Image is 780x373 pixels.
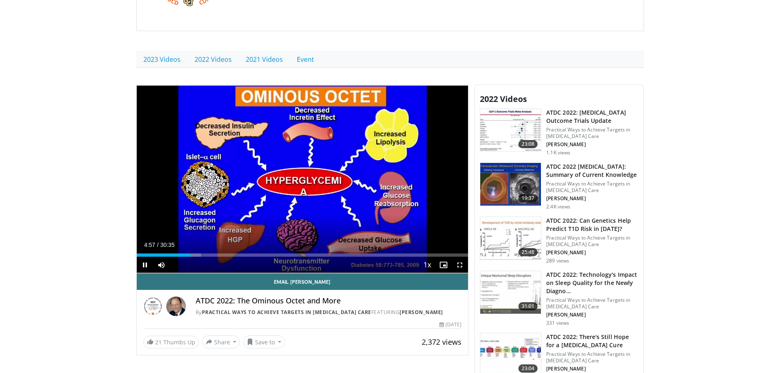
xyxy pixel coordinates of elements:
img: Avatar [166,296,186,316]
a: 21 Thumbs Up [143,336,199,348]
a: 2021 Videos [239,51,290,68]
span: 21 [155,338,162,346]
span: 31:01 [518,302,538,310]
h3: ATDC 2022: Technology's Impact on Sleep Quality for the Newly Diagno… [546,271,638,295]
img: 0c2aa319-5ae1-4115-93e7-f3ee23894260.150x105_q85_crop-smart_upscale.jpg [480,271,541,314]
p: 289 views [546,258,569,264]
p: 2.4K views [546,203,570,210]
span: 25:48 [518,248,538,256]
p: Practical Ways to Achieve Targets in [MEDICAL_DATA] Care [546,181,638,194]
a: Practical Ways to Achieve Targets in [MEDICAL_DATA] Care [202,309,371,316]
div: Progress Bar [137,253,468,257]
img: Practical Ways to Achieve Targets in Diabetes Care [143,296,163,316]
h3: ATDC 2022: Can Genetics Help Predict T1D Risk in [DATE]? [546,217,638,233]
p: [PERSON_NAME] [546,312,638,318]
h3: ATDC 2022: There's Still Hope for a [MEDICAL_DATA] Cure [546,333,638,349]
img: 46cb8791-2b0a-45d1-976a-5f3c0d9fc0b9.150x105_q85_crop-smart_upscale.jpg [480,109,541,151]
p: [PERSON_NAME] [546,141,638,148]
p: 331 views [546,320,569,326]
p: [PERSON_NAME] [546,249,638,256]
p: 1.1K views [546,149,570,156]
a: 23:08 ATDC 2022: [MEDICAL_DATA] Outcome Trials Update Practical Ways to Achieve Targets in [MEDIC... [480,109,638,156]
span: 23:04 [518,364,538,373]
video-js: Video Player [137,85,468,274]
button: Save to [243,335,285,348]
span: 2022 Videos [480,93,527,104]
a: Event [290,51,321,68]
p: [PERSON_NAME] [546,366,638,372]
span: 23:08 [518,140,538,148]
a: 31:01 ATDC 2022: Technology's Impact on Sleep Quality for the Newly Diagno… Practical Ways to Ach... [480,271,638,326]
h3: ATDC 2022 [MEDICAL_DATA]: Summary of Current Knowledge [546,163,638,179]
p: Practical Ways to Achieve Targets in [MEDICAL_DATA] Care [546,351,638,364]
p: Practical Ways to Achieve Targets in [MEDICAL_DATA] Care [546,127,638,140]
a: 25:48 ATDC 2022: Can Genetics Help Predict T1D Risk in [DATE]? Practical Ways to Achieve Targets ... [480,217,638,264]
img: b3d1a396-e364-41ca-a633-f0c254659e72.150x105_q85_crop-smart_upscale.jpg [480,217,541,260]
h3: ATDC 2022: [MEDICAL_DATA] Outcome Trials Update [546,109,638,125]
a: [PERSON_NAME] [400,309,443,316]
a: 19:37 ATDC 2022 [MEDICAL_DATA]: Summary of Current Knowledge Practical Ways to Achieve Targets in... [480,163,638,210]
p: Practical Ways to Achieve Targets in [MEDICAL_DATA] Care [546,235,638,248]
a: 2023 Videos [136,51,188,68]
span: 30:35 [160,242,174,248]
button: Playback Rate [419,257,435,273]
a: Email [PERSON_NAME] [137,274,468,290]
p: [PERSON_NAME] [546,195,638,202]
p: Practical Ways to Achieve Targets in [MEDICAL_DATA] Care [546,297,638,310]
button: Pause [137,257,153,273]
button: Mute [153,257,170,273]
div: By FEATURING [196,309,462,316]
span: 2,372 views [422,337,461,347]
span: / [157,242,159,248]
img: 6958c5e9-ca20-4d1c-aff7-91a4c562ffe3.150x105_q85_crop-smart_upscale.jpg [480,163,541,206]
a: 2022 Videos [188,51,239,68]
span: 4:57 [144,242,155,248]
div: [DATE] [439,321,461,328]
button: Enable picture-in-picture mode [435,257,452,273]
h4: ATDC 2022: The Ominous Octet and More [196,296,462,305]
button: Share [202,335,240,348]
button: Fullscreen [452,257,468,273]
span: 19:37 [518,194,538,202]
